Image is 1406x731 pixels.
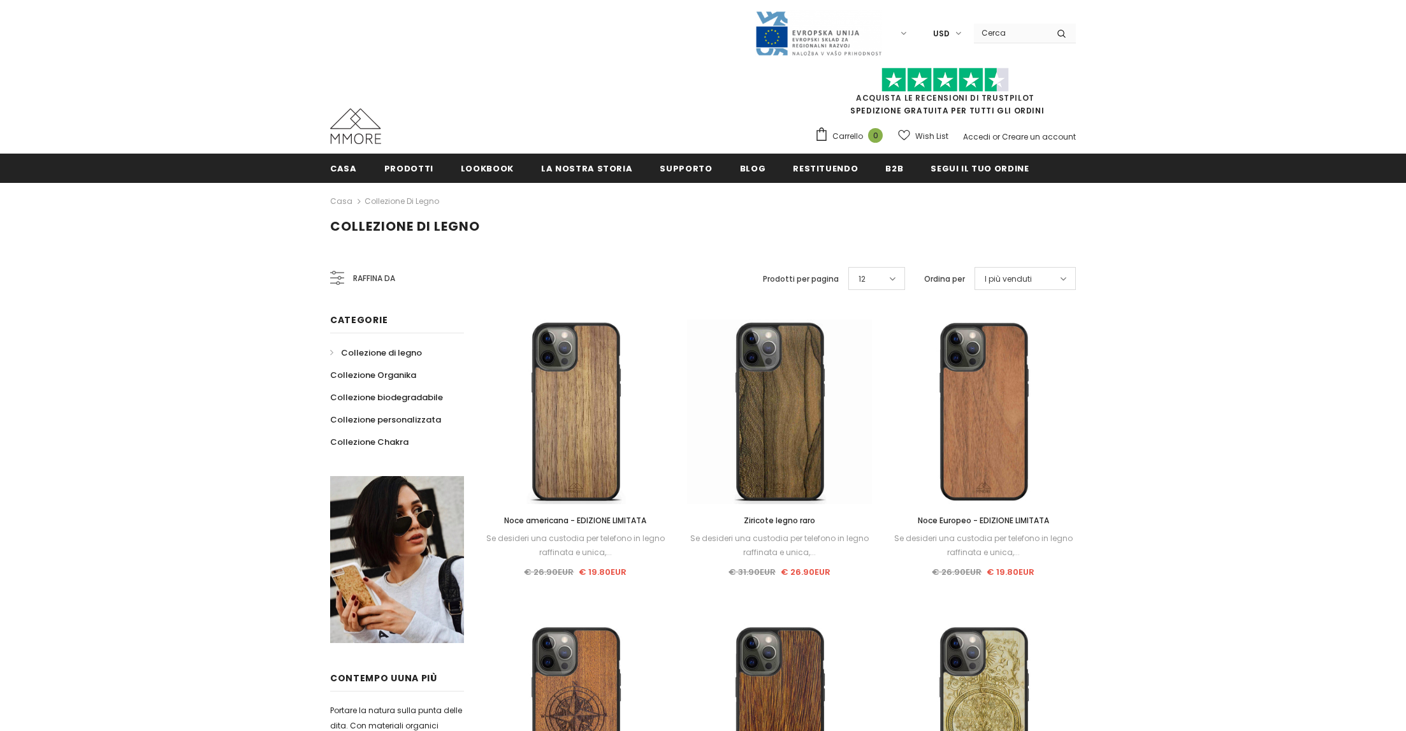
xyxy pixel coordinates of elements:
[868,128,883,143] span: 0
[330,108,381,144] img: Casi MMORE
[330,414,441,426] span: Collezione personalizzata
[740,154,766,182] a: Blog
[815,127,889,146] a: Carrello 0
[881,68,1009,92] img: Fidati di Pilot Stars
[740,163,766,175] span: Blog
[793,154,858,182] a: Restituendo
[931,154,1029,182] a: Segui il tuo ordine
[793,163,858,175] span: Restituendo
[728,566,776,578] span: € 31.90EUR
[541,154,632,182] a: La nostra storia
[330,364,416,386] a: Collezione Organika
[660,163,712,175] span: supporto
[687,514,872,528] a: Ziricote legno raro
[931,163,1029,175] span: Segui il tuo ordine
[963,131,990,142] a: Accedi
[885,163,903,175] span: B2B
[856,92,1034,103] a: Acquista le recensioni di TrustPilot
[341,347,422,359] span: Collezione di legno
[330,391,443,403] span: Collezione biodegradabile
[918,515,1049,526] span: Noce Europeo - EDIZIONE LIMITATA
[974,24,1047,42] input: Search Site
[763,273,839,286] label: Prodotti per pagina
[992,131,1000,142] span: or
[832,130,863,143] span: Carrello
[781,566,830,578] span: € 26.90EUR
[985,273,1032,286] span: I più venduti
[483,532,668,560] div: Se desideri una custodia per telefono in legno raffinata e unica,...
[365,196,439,206] a: Collezione di legno
[330,431,409,453] a: Collezione Chakra
[330,163,357,175] span: Casa
[483,514,668,528] a: Noce americana - EDIZIONE LIMITATA
[932,566,982,578] span: € 26.90EUR
[924,273,965,286] label: Ordina per
[353,271,395,286] span: Raffina da
[330,672,437,684] span: contempo uUna più
[915,130,948,143] span: Wish List
[687,532,872,560] div: Se desideri una custodia per telefono in legno raffinata e unica,...
[504,515,646,526] span: Noce americana - EDIZIONE LIMITATA
[384,154,433,182] a: Prodotti
[859,273,866,286] span: 12
[1002,131,1076,142] a: Creare un account
[885,154,903,182] a: B2B
[815,73,1076,116] span: SPEDIZIONE GRATUITA PER TUTTI GLI ORDINI
[330,386,443,409] a: Collezione biodegradabile
[541,163,632,175] span: La nostra storia
[755,27,882,38] a: Javni Razpis
[384,163,433,175] span: Prodotti
[933,27,950,40] span: USD
[891,514,1076,528] a: Noce Europeo - EDIZIONE LIMITATA
[579,566,627,578] span: € 19.80EUR
[524,566,574,578] span: € 26.90EUR
[891,532,1076,560] div: Se desideri una custodia per telefono in legno raffinata e unica,...
[744,515,815,526] span: Ziricote legno raro
[330,369,416,381] span: Collezione Organika
[330,194,352,209] a: Casa
[461,154,514,182] a: Lookbook
[898,125,948,147] a: Wish List
[330,154,357,182] a: Casa
[330,342,422,364] a: Collezione di legno
[461,163,514,175] span: Lookbook
[330,409,441,431] a: Collezione personalizzata
[755,10,882,57] img: Javni Razpis
[330,436,409,448] span: Collezione Chakra
[987,566,1034,578] span: € 19.80EUR
[330,217,480,235] span: Collezione di legno
[660,154,712,182] a: supporto
[330,314,388,326] span: Categorie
